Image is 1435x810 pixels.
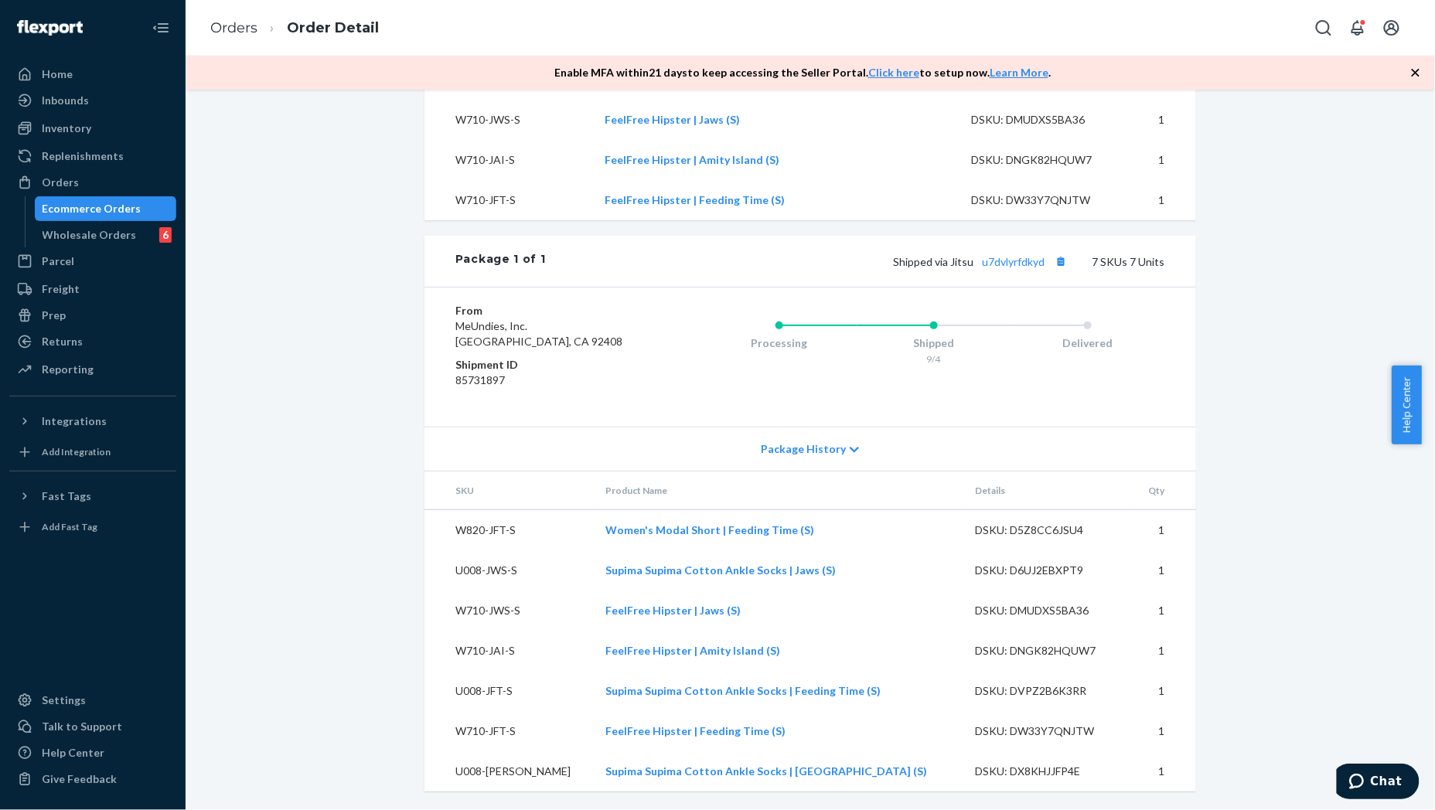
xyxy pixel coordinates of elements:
a: FeelFree Hipster | Feeding Time (S) [606,724,786,737]
td: W710-JWS-S [424,590,594,631]
a: Inbounds [9,88,176,113]
button: Copy tracking number [1051,251,1071,271]
div: Replenishments [42,148,124,164]
span: Package History [761,441,846,457]
a: Add Integration [9,440,176,465]
a: u7dvlyrfdkyd [982,255,1045,268]
button: Help Center [1392,366,1422,444]
div: Inventory [42,121,91,136]
a: Order Detail [287,19,379,36]
td: 1 [1129,180,1196,220]
div: Integrations [42,414,107,429]
div: Parcel [42,254,74,269]
div: Inbounds [42,93,89,108]
img: Flexport logo [17,20,83,36]
a: Inventory [9,116,176,141]
td: U008-JWS-S [424,550,594,590]
div: Add Integration [42,445,111,458]
div: DSKU: DNGK82HQUW7 [972,152,1117,168]
a: Supima Supima Cotton Ankle Socks | [GEOGRAPHIC_DATA] (S) [606,764,928,778]
div: 9/4 [857,352,1011,366]
dd: 85731897 [455,373,640,388]
a: Settings [9,688,176,713]
div: 7 SKUs 7 Units [546,251,1165,271]
dt: Shipment ID [455,357,640,373]
div: Add Fast Tag [42,520,97,533]
button: Give Feedback [9,767,176,791]
div: DSKU: DW33Y7QNJTW [975,723,1120,739]
div: DSKU: DMUDXS5BA36 [975,603,1120,618]
td: W710-JAI-S [424,631,594,671]
p: Enable MFA within 21 days to keep accessing the Seller Portal. to setup now. . [554,65,1051,80]
td: 1 [1133,590,1196,631]
div: DSKU: DX8KHJJFP4E [975,764,1120,779]
button: Close Navigation [145,12,176,43]
div: Reporting [42,362,94,377]
span: MeUndies, Inc. [GEOGRAPHIC_DATA], CA 92408 [455,319,622,348]
ol: breadcrumbs [198,5,391,51]
a: Supima Supima Cotton Ankle Socks | Jaws (S) [606,563,837,577]
a: FeelFree Hipster | Jaws (S) [606,604,741,617]
button: Open Search Box [1308,12,1339,43]
div: 6 [159,227,172,243]
a: Parcel [9,249,176,274]
a: Women's Modal Short | Feeding Time (S) [606,523,815,536]
div: Settings [42,693,86,708]
td: W820-JFT-S [424,510,594,551]
div: Shipped [857,335,1011,351]
td: W710-JFT-S [424,711,594,751]
a: Reporting [9,357,176,382]
div: Processing [702,335,857,351]
td: U008-JFT-S [424,671,594,711]
div: Orders [42,175,79,190]
a: Replenishments [9,144,176,168]
a: FeelFree Hipster | Jaws (S) [605,113,740,126]
a: Prep [9,303,176,328]
th: SKU [424,471,594,510]
button: Integrations [9,409,176,434]
div: Help Center [42,745,104,761]
a: Home [9,62,176,87]
th: Details [963,471,1133,510]
a: Learn More [990,66,1048,79]
button: Open account menu [1376,12,1407,43]
div: Ecommerce Orders [43,201,141,216]
a: FeelFree Hipster | Feeding Time (S) [605,193,785,206]
a: Click here [868,66,919,79]
a: Supima Supima Cotton Ankle Socks | Feeding Time (S) [606,684,881,697]
td: 1 [1133,631,1196,671]
span: Shipped via Jitsu [893,255,1071,268]
a: Returns [9,329,176,354]
td: 1 [1129,100,1196,140]
div: DSKU: DMUDXS5BA36 [972,112,1117,128]
td: 1 [1133,751,1196,791]
button: Talk to Support [9,714,176,739]
td: 1 [1133,671,1196,711]
div: Wholesale Orders [43,227,137,243]
th: Qty [1133,471,1196,510]
dt: From [455,303,640,318]
div: Give Feedback [42,771,117,787]
div: Returns [42,334,83,349]
td: 1 [1129,140,1196,180]
button: Fast Tags [9,484,176,509]
a: Help Center [9,740,176,765]
a: FeelFree Hipster | Amity Island (S) [606,644,781,657]
td: W710-JFT-S [424,180,592,220]
div: Fast Tags [42,488,91,504]
td: 1 [1133,550,1196,590]
td: U008-[PERSON_NAME] [424,751,594,791]
td: 1 [1133,510,1196,551]
div: Freight [42,281,80,297]
div: Package 1 of 1 [455,251,546,271]
a: FeelFree Hipster | Amity Island (S) [605,153,779,166]
a: Freight [9,277,176,301]
iframe: Opens a widget where you can chat to one of our agents [1337,764,1420,802]
div: Home [42,66,73,82]
div: DSKU: DVPZ2B6K3RR [975,683,1120,699]
td: W710-JAI-S [424,140,592,180]
div: Delivered [1011,335,1165,351]
td: W710-JWS-S [424,100,592,140]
